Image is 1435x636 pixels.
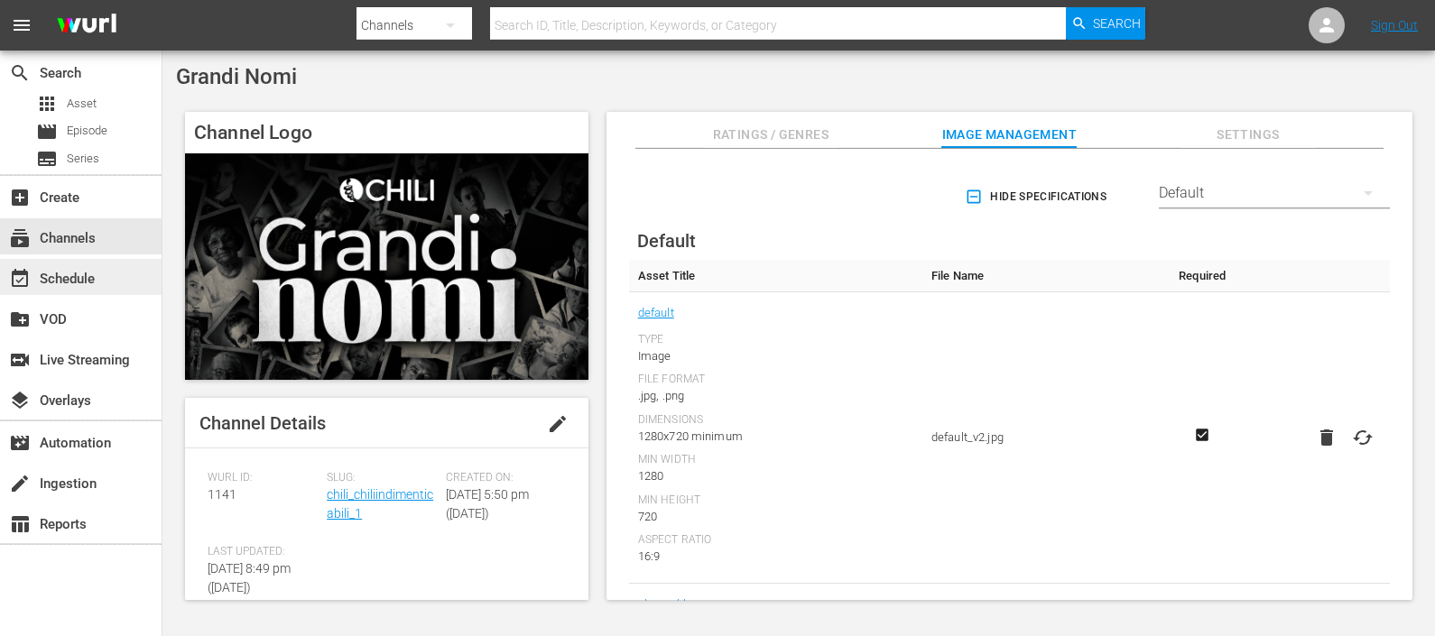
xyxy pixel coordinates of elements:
a: Sign Out [1371,18,1418,32]
span: Series [67,150,99,168]
span: Search [1093,7,1141,40]
span: Slug: [327,471,437,485]
h4: Channel Logo [185,112,588,153]
div: Min Width [638,453,913,467]
span: Create [9,187,31,208]
span: [DATE] 5:50 pm ([DATE]) [446,487,529,521]
span: Ratings / Genres [703,124,838,146]
button: Search [1066,7,1145,40]
a: default [638,301,674,325]
td: default_v2.jpg [922,292,1170,584]
span: Asset [67,95,97,113]
button: edit [536,402,579,446]
div: 1280 [638,467,913,485]
span: Grandi Nomi [176,64,297,89]
span: Channels [9,227,31,249]
span: Image Management [941,124,1077,146]
a: chili_chiliindimenticabili_1 [327,487,433,521]
div: 720 [638,508,913,526]
span: Schedule [9,268,31,290]
div: File Format [638,373,913,387]
span: Created On: [446,471,556,485]
span: Settings [1180,124,1316,146]
span: Automation [9,432,31,454]
span: Last Updated: [208,545,318,559]
div: 16:9 [638,548,913,566]
span: [DATE] 8:49 pm ([DATE]) [208,561,291,595]
svg: Required [1191,427,1213,443]
button: Hide Specifications [961,171,1114,222]
div: .jpg, .png [638,387,913,405]
div: Default [1159,168,1390,218]
a: channel-bug [638,593,703,616]
div: Dimensions [638,413,913,428]
span: Channel Details [199,412,326,434]
img: ans4CAIJ8jUAAAAAAAAAAAAAAAAAAAAAAAAgQb4GAAAAAAAAAAAAAAAAAAAAAAAAJMjXAAAAAAAAAAAAAAAAAAAAAAAAgAT5G... [43,5,130,47]
span: Wurl ID: [208,471,318,485]
span: switch_video [9,349,31,371]
span: Series [36,148,58,170]
div: Min Height [638,493,913,508]
span: layers [9,390,31,411]
th: Asset Title [629,260,922,292]
div: 1280x720 minimum [638,428,913,446]
span: Search [9,62,31,84]
span: Episode [36,121,58,143]
div: Type [638,333,913,347]
span: Hide Specifications [968,188,1106,207]
div: Aspect Ratio [638,533,913,548]
span: VOD [9,309,31,330]
span: menu [11,14,32,36]
span: edit [547,413,569,435]
th: File Name [922,260,1170,292]
span: Episode [67,122,107,140]
span: Reports [9,513,31,535]
span: Default [637,230,696,252]
th: Required [1170,260,1236,292]
span: Asset [36,93,58,115]
span: 1141 [208,487,236,502]
span: Ingestion [9,473,31,494]
div: Image [638,347,913,365]
img: Grandi Nomi [185,153,588,380]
